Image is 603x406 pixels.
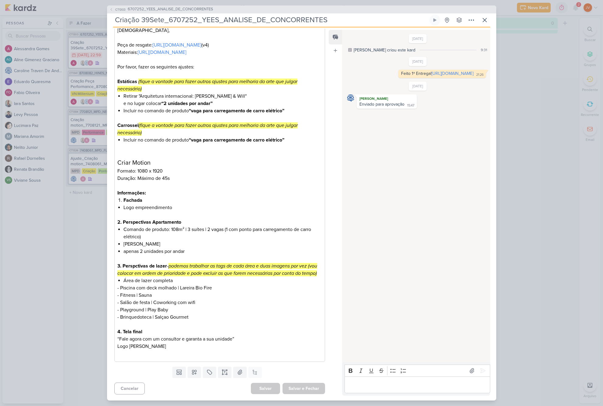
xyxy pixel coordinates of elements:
li: Comando de produto: 108m² | 3 suítes | 2 vagas (1 com ponto para carregamento de carro elétrico) [123,226,322,240]
a: [URL][DOMAIN_NAME] [138,49,186,55]
mark: podemos trabalhar as tags de cada área e duas imagens por vez (vou colocar em ordem de prioridade... [117,263,317,276]
div: Enviado para aprovação [359,102,404,107]
li: Retirar "Arquitetura internacional: [PERSON_NAME] & Will" e no lugar colocar [123,93,322,107]
strong: “vaga para carregamento de carro elétrico” [189,137,284,143]
strong: Estáticas [117,79,137,85]
strong: 4. Tela final [117,329,142,335]
li: Logo empreendimento [123,204,322,211]
p: Por favor, fazer os seguintes ajustes: [117,63,322,78]
div: Editor toolbar [345,365,490,376]
a: [URL][DOMAIN_NAME] [431,71,473,76]
span: Criar Motion [117,159,151,166]
input: Kard Sem Título [113,15,428,26]
strong: 3. Perspctivas de lazer [117,263,167,269]
li: [PERSON_NAME] [123,240,322,248]
img: Caroline Traven De Andrade [347,94,354,102]
div: 15:47 [407,103,414,108]
li: apenas 2 unidades por andar [123,248,322,255]
p: Formato: 1080 x 1920 Duração: Máximo de 45s [117,158,322,189]
div: Ligar relógio [432,18,437,23]
a: [URL][DOMAIN_NAME] [153,42,201,48]
div: 21:26 [476,72,483,77]
li: Área de lazer completa [123,277,322,284]
div: [PERSON_NAME] [358,96,416,102]
div: Editor editing area: main [345,376,490,393]
p: - Salão de festa | Coworking com wifi [117,299,322,306]
li: Incluir no comando de produto [123,107,322,114]
p: - Piscina com deck molhado | Lareira Bio Fire [117,284,322,292]
div: Feito 1ª Entrega! [401,71,473,76]
div: Editor editing area: main [114,22,325,362]
p: Logo [PERSON_NAME] [117,343,322,350]
strong: “2 unidades por andar” [161,100,213,107]
strong: 2. Perspectivas Apartamento [117,219,181,225]
p: “Fale agora com um consultor e garanta a sua unidade” [117,335,322,343]
div: 9:31 [481,47,487,53]
mark: (fique a vontade para fazer outros ajustes para melhoria da arte que julgar necessário) [117,79,297,92]
mark: (fique a vontade para fazer outros ajustes para melhoria da arte que julgar necessário) [117,122,298,136]
button: Cancelar [114,383,145,394]
strong: Carrossel [117,122,139,128]
strong: Fachada [123,197,142,203]
strong: “vaga para carregamento de carro elétrico” [189,108,284,114]
li: Incluir no comando de produto [123,136,322,144]
p: - Fitness | Sauna [117,292,322,299]
div: [PERSON_NAME] criou este kard [354,47,415,53]
p: - [117,262,322,277]
p: [DEMOGRAPHIC_DATA], [117,27,322,34]
p: Peça de resgate: (v4) Materiais: [117,41,322,56]
strong: Informações: [117,190,146,196]
p: - Playground | Play Baby - Brinquedoteca | Salçao Gourmet [117,306,322,321]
